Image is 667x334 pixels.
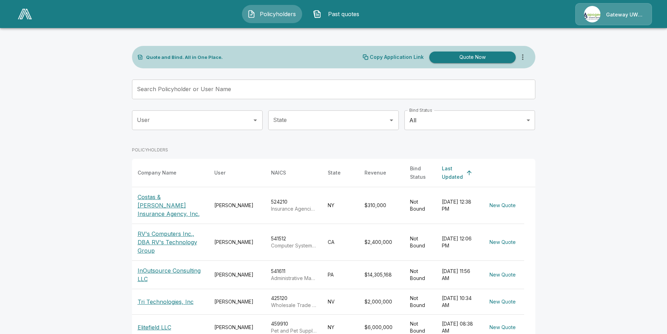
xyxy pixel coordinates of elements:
[271,235,317,249] div: 541512
[436,289,481,315] td: [DATE] 10:34 AM
[442,164,463,181] div: Last Updated
[404,187,436,224] td: Not Bound
[487,236,519,249] button: New Quote
[214,202,260,209] div: [PERSON_NAME]
[426,52,516,63] a: Quote Now
[250,115,260,125] button: Open
[271,295,317,309] div: 425120
[271,198,317,212] div: 524210
[271,302,317,309] p: Wholesale Trade Agents and Brokers
[322,187,359,224] td: NY
[271,275,317,282] p: Administrative Management and General Management Consulting Services
[271,242,317,249] p: Computer Systems Design Services
[214,298,260,305] div: [PERSON_NAME]
[487,295,519,308] button: New Quote
[322,261,359,289] td: PA
[364,169,386,177] div: Revenue
[308,5,368,23] button: Past quotes IconPast quotes
[132,147,168,153] p: POLICYHOLDERS
[146,55,223,60] p: Quote and Bind. All in One Place.
[322,224,359,261] td: CA
[138,266,203,283] p: InOutsource Consulting LLC
[247,10,256,18] img: Policyholders Icon
[404,224,436,261] td: Not Bound
[359,289,404,315] td: $2,000,000
[404,261,436,289] td: Not Bound
[359,261,404,289] td: $14,305,168
[436,261,481,289] td: [DATE] 11:56 AM
[214,169,225,177] div: User
[436,224,481,261] td: [DATE] 12:06 PM
[313,10,321,18] img: Past quotes Icon
[404,159,436,187] th: Bind Status
[404,289,436,315] td: Not Bound
[138,193,203,218] p: Costas & [PERSON_NAME] Insurance Agency, Inc.
[271,268,317,282] div: 541611
[328,169,341,177] div: State
[138,230,203,255] p: RV's Computers Inc., DBA RV's Technology Group
[138,298,194,306] p: Tri Technologies, Inc
[387,115,396,125] button: Open
[487,199,519,212] button: New Quote
[516,50,530,64] button: more
[138,323,171,332] p: Elitefield LLC
[324,10,363,18] span: Past quotes
[370,55,424,60] p: Copy Application Link
[436,187,481,224] td: [DATE] 12:38 PM
[138,169,176,177] div: Company Name
[359,187,404,224] td: $310,000
[487,321,519,334] button: New Quote
[214,324,260,331] div: [PERSON_NAME]
[487,268,519,281] button: New Quote
[409,107,432,113] label: Bind Status
[18,9,32,19] img: AA Logo
[271,205,317,212] p: Insurance Agencies and Brokerages
[271,169,286,177] div: NAICS
[214,271,260,278] div: [PERSON_NAME]
[429,52,516,63] button: Quote Now
[258,10,297,18] span: Policyholders
[359,224,404,261] td: $2,400,000
[242,5,302,23] button: Policyholders IconPolicyholders
[404,110,535,130] div: All
[322,289,359,315] td: NV
[214,239,260,246] div: [PERSON_NAME]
